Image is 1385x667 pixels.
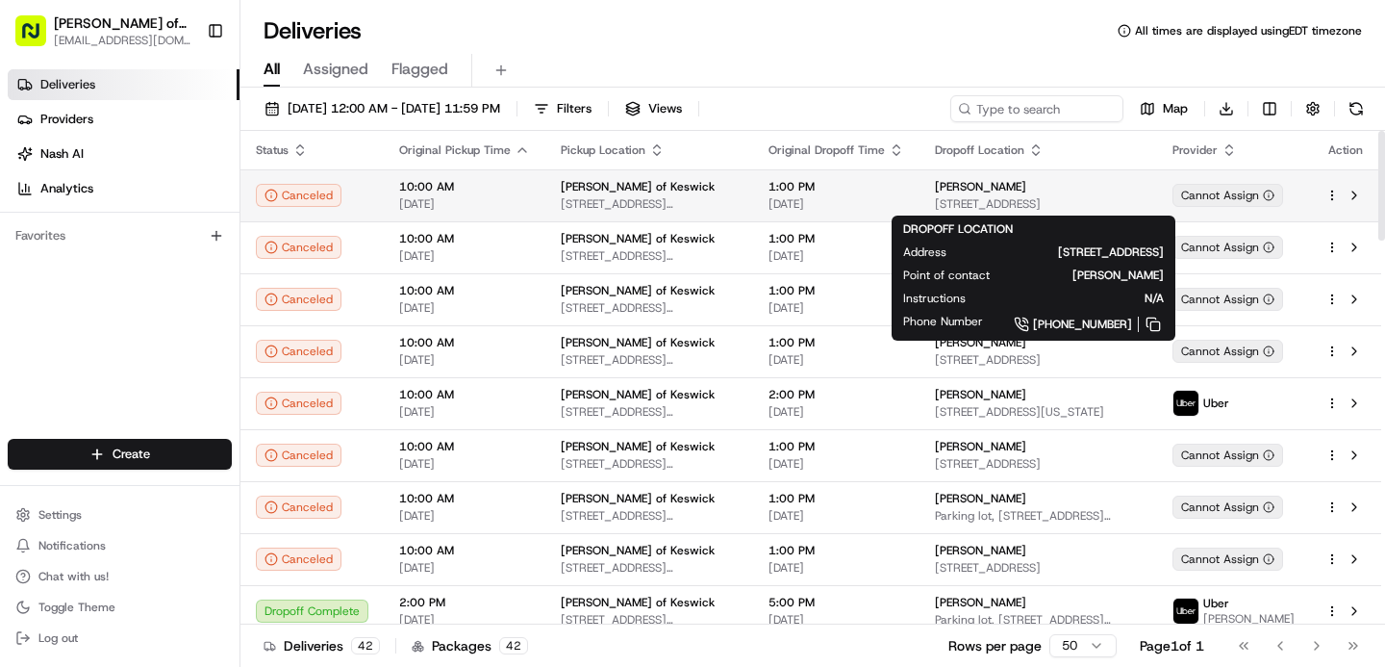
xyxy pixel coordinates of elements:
img: 1727276513143-84d647e1-66c0-4f92-a045-3c9f9f5dfd92 [40,184,75,218]
span: [PERSON_NAME] of Keswick [561,595,715,610]
button: Create [8,439,232,470]
p: Rows per page [948,636,1042,655]
div: Canceled [256,548,341,571]
span: [DATE] [768,508,904,524]
span: 2:00 PM [768,387,904,402]
button: [PERSON_NAME] of Keswick[EMAIL_ADDRESS][DOMAIN_NAME] [8,8,199,54]
span: Assigned [303,58,368,81]
button: Views [617,95,691,122]
span: [PERSON_NAME] [1203,611,1295,627]
span: [DATE] [768,404,904,420]
button: Refresh [1343,95,1370,122]
div: 42 [351,637,380,654]
span: [DATE] [768,612,904,628]
span: [DATE] [768,248,904,264]
div: Canceled [256,236,341,259]
h1: Deliveries [264,15,362,46]
span: • [63,350,70,366]
button: See all [298,246,350,269]
span: Knowledge Base [38,430,147,449]
a: Providers [8,104,239,135]
span: DROPOFF LOCATION [903,221,1013,237]
button: Cannot Assign [1172,184,1283,207]
span: [PERSON_NAME] of Keswick [561,439,715,454]
span: 1:00 PM [768,231,904,246]
div: Deliveries [264,636,380,655]
span: [DATE] [399,404,530,420]
button: Canceled [256,340,341,363]
span: [PERSON_NAME] of Keswick [561,335,715,350]
span: 1:00 PM [768,439,904,454]
span: 10:00 AM [399,231,530,246]
span: [PERSON_NAME] of Keswick [561,283,715,298]
span: [STREET_ADDRESS] [977,244,1164,260]
span: [DATE] [74,350,113,366]
span: 1:00 PM [768,179,904,194]
span: [PERSON_NAME] of Keswick [561,179,715,194]
span: Toggle Theme [38,600,115,615]
span: Filters [557,100,592,117]
span: N/A [996,291,1164,306]
button: [PERSON_NAME] of Keswick [54,13,191,33]
span: [STREET_ADDRESS][PERSON_NAME][US_STATE] [561,612,738,628]
span: 1:00 PM [768,543,904,558]
span: [STREET_ADDRESS] [935,352,1142,368]
span: Phone Number [903,314,983,329]
button: Settings [8,501,232,528]
span: Map [1163,100,1188,117]
button: [EMAIL_ADDRESS][DOMAIN_NAME] [54,33,191,48]
span: [PERSON_NAME] [935,179,1026,194]
span: [DATE] [768,456,904,472]
span: [PERSON_NAME] of Keswick [561,387,715,402]
span: [DATE] [399,456,530,472]
span: [STREET_ADDRESS][PERSON_NAME][US_STATE] [561,352,738,368]
span: [STREET_ADDRESS][PERSON_NAME][US_STATE] [561,508,738,524]
button: [DATE] 12:00 AM - [DATE] 11:59 PM [256,95,509,122]
button: Cannot Assign [1172,288,1283,311]
span: Uber [1203,596,1229,611]
span: Parking lot, [STREET_ADDRESS][PERSON_NAME][US_STATE] [935,612,1142,628]
span: [PERSON_NAME] [935,335,1026,350]
span: 10:00 AM [399,283,530,298]
button: Cannot Assign [1172,444,1283,467]
span: All [264,58,280,81]
span: [STREET_ADDRESS] [935,456,1142,472]
span: Notifications [38,538,106,553]
span: [STREET_ADDRESS][PERSON_NAME][US_STATE] [561,404,738,420]
span: Deliveries [40,76,95,93]
span: [DATE] [155,298,194,314]
span: [DATE] [399,196,530,212]
span: [PHONE_NUMBER] [1033,317,1132,332]
a: 💻API Documentation [155,423,316,457]
span: Regen Pajulas [60,298,140,314]
span: [PERSON_NAME] [935,439,1026,454]
span: Uber [1203,396,1229,411]
div: Canceled [256,496,341,519]
span: Create [113,446,150,463]
span: [DATE] [768,300,904,316]
button: Canceled [256,392,341,415]
span: 10:00 AM [399,491,530,506]
span: 2:00 PM [399,595,530,610]
span: [DATE] [768,196,904,212]
div: Past conversations [19,250,123,266]
span: [PERSON_NAME] [935,595,1026,610]
span: 5:00 PM [768,595,904,610]
button: Cannot Assign [1172,496,1283,519]
span: [STREET_ADDRESS] [935,196,1142,212]
span: Original Pickup Time [399,142,511,158]
button: Notifications [8,532,232,559]
span: [STREET_ADDRESS][PERSON_NAME][US_STATE] [561,456,738,472]
button: Map [1131,95,1196,122]
button: Canceled [256,184,341,207]
img: Nash [19,19,58,58]
div: 💻 [163,432,178,448]
a: 📗Knowledge Base [12,423,155,457]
